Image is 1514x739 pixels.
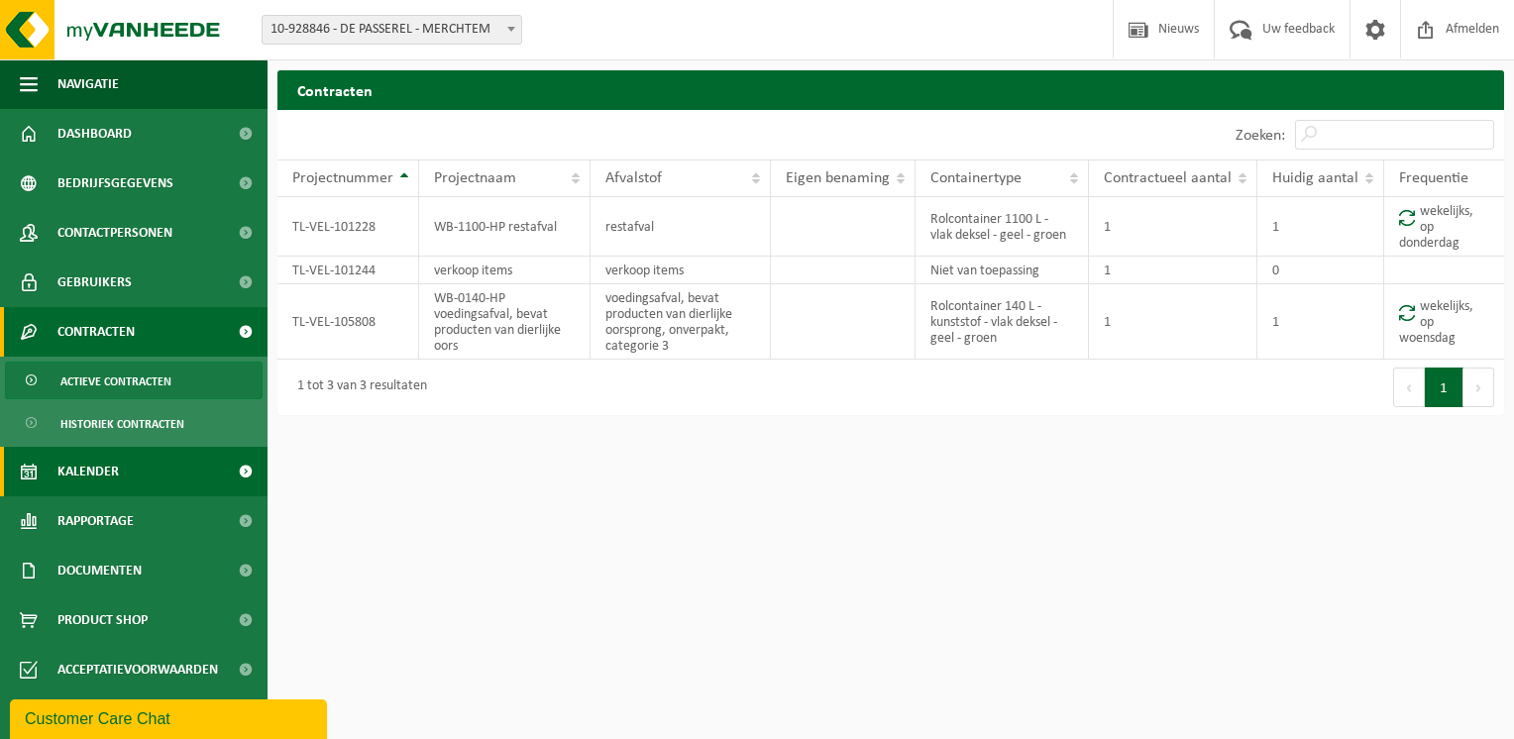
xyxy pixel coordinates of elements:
[1104,170,1232,186] span: Contractueel aantal
[1463,368,1494,407] button: Next
[277,197,419,257] td: TL-VEL-101228
[10,695,331,739] iframe: chat widget
[57,496,134,546] span: Rapportage
[591,284,770,360] td: voedingsafval, bevat producten van dierlijke oorsprong, onverpakt, categorie 3
[5,362,263,399] a: Actieve contracten
[1384,284,1505,360] td: wekelijks, op woensdag
[786,170,890,186] span: Eigen benaming
[57,109,132,158] span: Dashboard
[57,158,173,208] span: Bedrijfsgegevens
[277,257,419,284] td: TL-VEL-101244
[57,595,148,645] span: Product Shop
[263,16,521,44] span: 10-928846 - DE PASSEREL - MERCHTEM
[262,15,522,45] span: 10-928846 - DE PASSEREL - MERCHTEM
[419,284,591,360] td: WB-0140-HP voedingsafval, bevat producten van dierlijke oors
[916,257,1089,284] td: Niet van toepassing
[277,70,1504,109] h2: Contracten
[930,170,1022,186] span: Containertype
[916,197,1089,257] td: Rolcontainer 1100 L - vlak deksel - geel - groen
[57,447,119,496] span: Kalender
[1425,368,1463,407] button: 1
[591,197,770,257] td: restafval
[57,258,132,307] span: Gebruikers
[1384,197,1505,257] td: wekelijks, op donderdag
[1089,257,1257,284] td: 1
[419,197,591,257] td: WB-1100-HP restafval
[5,404,263,442] a: Historiek contracten
[57,307,135,357] span: Contracten
[1236,128,1285,144] label: Zoeken:
[287,369,427,405] div: 1 tot 3 van 3 resultaten
[277,284,419,360] td: TL-VEL-105808
[1257,257,1384,284] td: 0
[916,284,1089,360] td: Rolcontainer 140 L - kunststof - vlak deksel - geel - groen
[292,170,393,186] span: Projectnummer
[57,208,172,258] span: Contactpersonen
[57,546,142,595] span: Documenten
[605,170,662,186] span: Afvalstof
[1272,170,1358,186] span: Huidig aantal
[1257,197,1384,257] td: 1
[419,257,591,284] td: verkoop items
[591,257,770,284] td: verkoop items
[1399,170,1468,186] span: Frequentie
[434,170,516,186] span: Projectnaam
[60,363,171,400] span: Actieve contracten
[1257,284,1384,360] td: 1
[1089,284,1257,360] td: 1
[1393,368,1425,407] button: Previous
[57,59,119,109] span: Navigatie
[57,645,218,694] span: Acceptatievoorwaarden
[60,405,184,443] span: Historiek contracten
[1089,197,1257,257] td: 1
